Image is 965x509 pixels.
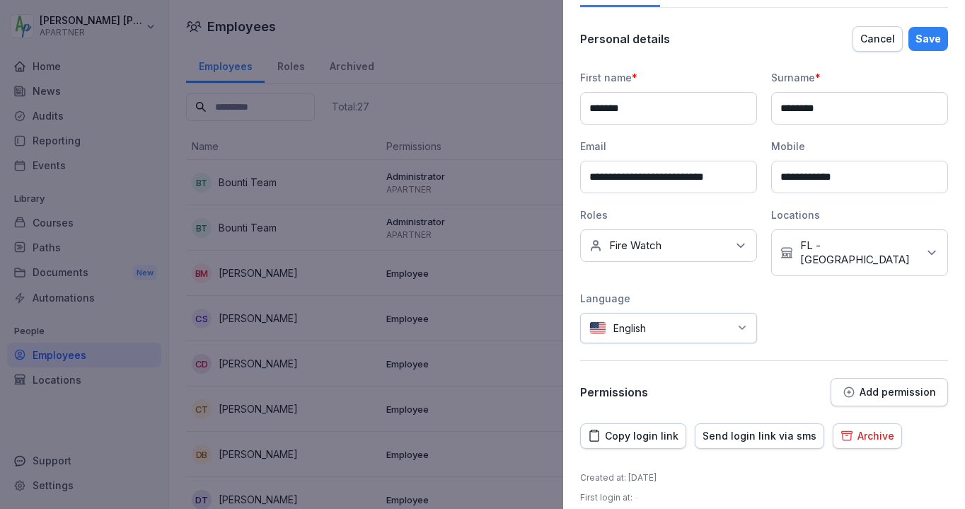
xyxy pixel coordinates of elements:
p: Permissions [580,385,648,399]
div: English [580,313,757,343]
div: Roles [580,207,757,222]
div: Save [915,31,941,47]
div: Cancel [860,31,895,47]
p: Personal details [580,32,670,46]
p: FL - [GEOGRAPHIC_DATA] [800,239,918,267]
p: Add permission [860,387,936,398]
p: Created at : [DATE] [580,471,657,484]
button: Save [908,27,948,51]
div: Copy login link [588,428,678,444]
div: Locations [771,207,948,222]
button: Copy login link [580,423,686,449]
button: Add permission [831,378,948,406]
button: Cancel [853,26,903,52]
p: Fire Watch [609,239,661,253]
button: Send login link via sms [695,423,824,449]
div: Email [580,139,757,154]
div: Send login link via sms [703,428,816,444]
div: Surname [771,70,948,85]
div: Archive [840,428,894,444]
p: First login at : [580,491,639,504]
div: Mobile [771,139,948,154]
span: – [635,492,639,503]
div: First name [580,70,757,85]
button: Archive [833,423,902,449]
img: us.svg [589,321,606,335]
div: Language [580,291,757,306]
